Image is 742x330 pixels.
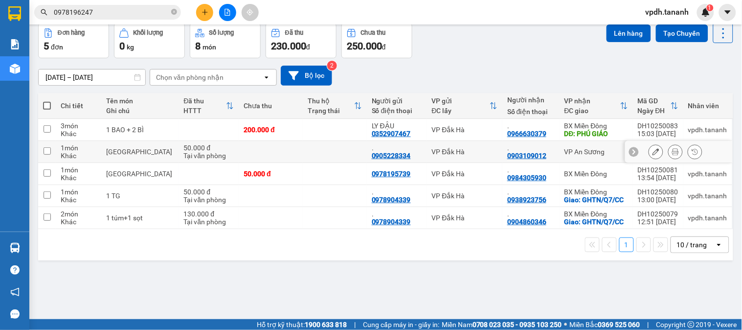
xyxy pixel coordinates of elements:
[648,319,649,330] span: |
[570,319,640,330] span: Miền Bắc
[106,107,174,115] div: Ghi chú
[156,72,224,82] div: Chọn văn phòng nhận
[84,9,107,20] span: Nhận:
[8,32,77,46] div: 0352907467
[354,319,356,330] span: |
[688,192,727,200] div: vpdh.tananh
[432,192,497,200] div: VP Đắk Hà
[114,23,185,58] button: Khối lượng0kg
[61,188,96,196] div: 1 món
[184,188,234,196] div: 50.000 đ
[688,170,727,178] div: vpdh.tananh
[281,66,332,86] button: Bộ lọc
[507,210,555,218] div: .
[184,107,226,115] div: HTTT
[507,122,555,130] div: .
[127,43,134,51] span: kg
[61,122,96,130] div: 3 món
[61,144,96,152] div: 1 món
[84,46,98,56] span: DĐ:
[507,144,555,152] div: .
[84,20,238,32] div: .
[119,40,125,52] span: 0
[106,126,174,134] div: 1 BAO + 2 BÌ
[184,144,234,152] div: 50.000 đ
[244,102,298,110] div: Chưa thu
[171,8,177,17] span: close-circle
[638,196,678,204] div: 13:00 [DATE]
[10,287,20,297] span: notification
[39,70,145,85] input: Select a date range.
[202,43,216,51] span: món
[688,321,695,328] span: copyright
[219,4,236,21] button: file-add
[308,97,354,105] div: Thu hộ
[649,144,663,159] div: Sửa đơn hàng
[184,210,234,218] div: 130.000 đ
[638,130,678,138] div: 15:03 [DATE]
[266,23,337,58] button: Đã thu230.000đ
[61,174,96,182] div: Khác
[303,93,367,119] th: Toggle SortBy
[564,130,628,138] div: DĐ: PHÚ GIÁO
[61,210,96,218] div: 2 món
[44,40,49,52] span: 5
[308,107,354,115] div: Trạng thái
[372,210,422,218] div: .
[638,97,671,105] div: Mã GD
[372,130,411,138] div: 0352907467
[184,218,234,226] div: Tại văn phòng
[10,309,20,319] span: message
[507,108,555,116] div: Số điện thoại
[58,29,85,36] div: Đơn hàng
[184,152,234,160] div: Tại văn phòng
[179,93,239,119] th: Toggle SortBy
[638,210,678,218] div: DH10250079
[564,170,628,178] div: BX Miền Đông
[8,8,77,20] div: VP Đắk Hà
[244,126,298,134] div: 200.000 đ
[54,7,169,18] input: Tìm tên, số ĐT hoặc mã đơn
[372,218,411,226] div: 0978904339
[257,319,347,330] span: Hỗ trợ kỹ thuật:
[372,152,411,160] div: 0905228334
[106,170,174,178] div: TX
[638,6,697,18] span: vpdh.tananh
[61,196,96,204] div: Khác
[263,73,270,81] svg: open
[84,8,238,20] div: BX Miền Đông
[656,24,708,42] button: Tạo Chuyến
[564,188,628,196] div: BX Miền Đông
[707,4,714,11] sup: 1
[61,130,96,138] div: Khác
[507,188,555,196] div: .
[507,174,546,182] div: 0984305930
[10,64,20,74] img: warehouse-icon
[341,23,412,58] button: Chưa thu250.000đ
[688,214,727,222] div: vpdh.tananh
[638,122,678,130] div: DH10250083
[638,174,678,182] div: 13:54 [DATE]
[638,218,678,226] div: 12:51 [DATE]
[41,9,47,16] span: search
[432,97,490,105] div: VP gửi
[507,130,546,138] div: 0966630379
[242,4,259,21] button: aim
[84,56,238,73] span: [DEMOGRAPHIC_DATA]
[638,107,671,115] div: Ngày ĐH
[61,218,96,226] div: Khác
[61,166,96,174] div: 1 món
[432,107,490,115] div: ĐC lấy
[224,9,231,16] span: file-add
[61,152,96,160] div: Khác
[305,321,347,329] strong: 1900 633 818
[8,9,23,20] span: Gửi:
[372,97,422,105] div: Người gửi
[708,4,712,11] span: 1
[715,241,723,249] svg: open
[202,9,208,16] span: plus
[619,237,634,252] button: 1
[372,196,411,204] div: 0978904339
[271,40,306,52] span: 230.000
[244,170,298,178] div: 50.000 đ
